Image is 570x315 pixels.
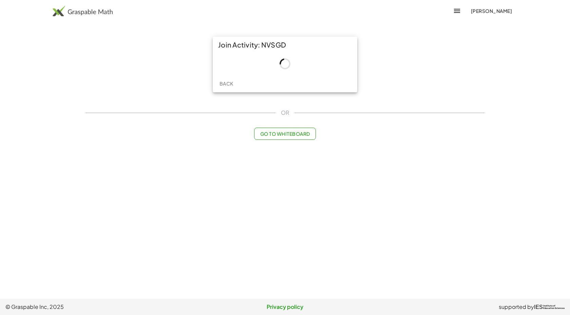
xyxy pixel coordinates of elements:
span: OR [281,109,289,117]
a: Privacy policy [192,303,378,311]
span: © Graspable Inc, 2025 [5,303,192,311]
span: IES [534,304,543,310]
button: Go to Whiteboard [254,128,316,140]
div: Join Activity: NVSGD [213,37,357,53]
button: [PERSON_NAME] [465,5,517,17]
span: Back [219,80,233,87]
a: IESInstitute ofEducation Sciences [534,303,565,311]
button: Back [215,77,237,90]
span: Go to Whiteboard [260,131,310,137]
span: Institute of Education Sciences [543,305,565,310]
span: [PERSON_NAME] [471,8,512,14]
span: supported by [499,303,534,311]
